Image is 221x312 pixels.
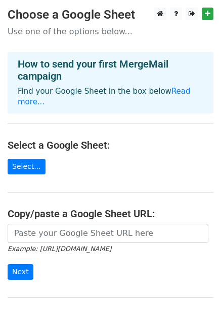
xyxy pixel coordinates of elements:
[8,26,213,37] p: Use one of the options below...
[8,245,111,253] small: Example: [URL][DOMAIN_NAME]
[8,139,213,151] h4: Select a Google Sheet:
[8,159,46,174] a: Select...
[8,8,213,22] h3: Choose a Google Sheet
[18,58,203,82] h4: How to send your first MergeMail campaign
[18,86,203,107] p: Find your Google Sheet in the box below
[18,87,191,106] a: Read more...
[8,264,33,280] input: Next
[8,208,213,220] h4: Copy/paste a Google Sheet URL:
[8,224,208,243] input: Paste your Google Sheet URL here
